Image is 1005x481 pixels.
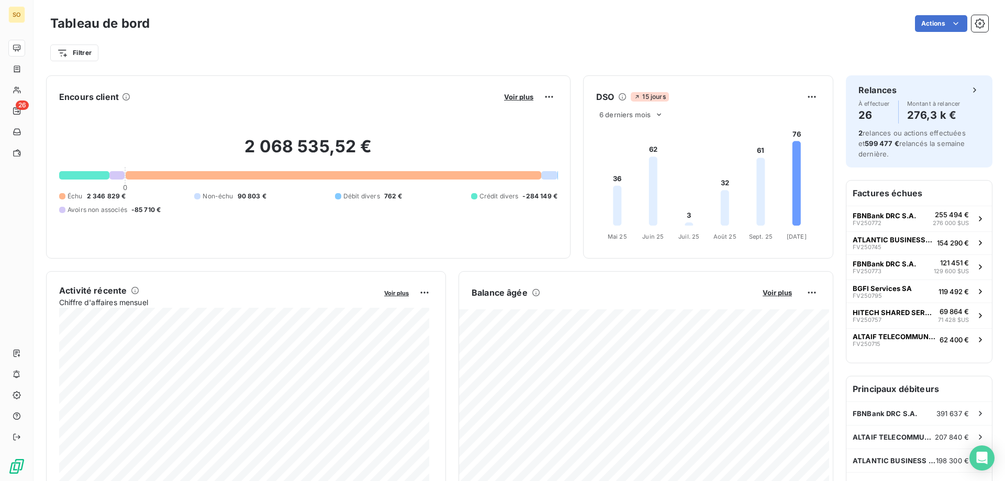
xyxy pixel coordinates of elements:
[846,279,992,303] button: BGFI Services SAFV250795119 492 €
[59,284,127,297] h6: Activité récente
[933,219,969,228] span: 276 000 $US
[858,129,863,137] span: 2
[846,303,992,328] button: HITECH SHARED SERVICES LIMITEDFV25075769 864 €71 428 $US
[853,220,881,226] span: FV250772
[16,100,29,110] span: 26
[935,433,969,441] span: 207 840 €
[940,335,969,344] span: 62 400 €
[934,267,969,276] span: 129 600 $US
[853,341,880,347] span: FV250715
[8,6,25,23] div: SO
[938,316,969,325] span: 71 428 $US
[940,259,969,267] span: 121 451 €
[853,433,935,441] span: ALTAIF TELECOMMUNICATION
[940,307,969,316] span: 69 864 €
[760,288,795,297] button: Voir plus
[853,332,935,341] span: ALTAIF TELECOMMUNICATION
[504,93,533,101] span: Voir plus
[853,268,881,274] span: FV250773
[713,233,736,240] tspan: Août 25
[858,129,966,158] span: relances ou actions effectuées et relancés la semaine dernière.
[501,92,537,102] button: Voir plus
[853,308,934,317] span: HITECH SHARED SERVICES LIMITED
[59,136,557,167] h2: 2 068 535,52 €
[907,100,961,107] span: Montant à relancer
[68,192,83,201] span: Échu
[846,181,992,206] h6: Factures échues
[8,458,25,475] img: Logo LeanPay
[853,317,881,323] span: FV250757
[131,205,161,215] span: -85 710 €
[853,409,917,418] span: FBNBank DRC S.A.
[853,456,936,465] span: ATLANTIC BUSINESS INTERNATIONAL
[858,107,890,124] h4: 26
[608,233,627,240] tspan: Mai 25
[203,192,233,201] span: Non-échu
[749,233,773,240] tspan: Sept. 25
[59,91,119,103] h6: Encours client
[969,445,995,471] div: Open Intercom Messenger
[937,239,969,247] span: 154 290 €
[865,139,899,148] span: 599 477 €
[59,297,377,308] span: Chiffre d'affaires mensuel
[678,233,699,240] tspan: Juil. 25
[343,192,380,201] span: Débit divers
[846,231,992,254] button: ATLANTIC BUSINESS INTERNATIONALFV250745154 290 €
[381,288,412,297] button: Voir plus
[939,287,969,296] span: 119 492 €
[907,107,961,124] h4: 276,3 k €
[853,293,882,299] span: FV250795
[238,192,266,201] span: 90 803 €
[787,233,807,240] tspan: [DATE]
[936,409,969,418] span: 391 637 €
[522,192,557,201] span: -284 149 €
[384,192,403,201] span: 762 €
[846,206,992,231] button: FBNBank DRC S.A.FV250772255 494 €276 000 $US
[479,192,519,201] span: Crédit divers
[596,91,614,103] h6: DSO
[853,260,916,268] span: FBNBank DRC S.A.
[853,284,912,293] span: BGFI Services SA
[631,92,668,102] span: 15 jours
[642,233,664,240] tspan: Juin 25
[935,210,969,219] span: 255 494 €
[50,44,98,61] button: Filtrer
[936,456,969,465] span: 198 300 €
[599,110,651,119] span: 6 derniers mois
[68,205,127,215] span: Avoirs non associés
[763,288,792,297] span: Voir plus
[123,183,127,192] span: 0
[858,84,897,96] h6: Relances
[853,211,916,220] span: FBNBank DRC S.A.
[384,289,409,297] span: Voir plus
[915,15,967,32] button: Actions
[87,192,126,201] span: 2 346 829 €
[853,244,881,250] span: FV250745
[846,328,992,351] button: ALTAIF TELECOMMUNICATIONFV25071562 400 €
[853,236,933,244] span: ATLANTIC BUSINESS INTERNATIONAL
[858,100,890,107] span: À effectuer
[50,14,150,33] h3: Tableau de bord
[846,376,992,401] h6: Principaux débiteurs
[846,254,992,280] button: FBNBank DRC S.A.FV250773121 451 €129 600 $US
[472,286,528,299] h6: Balance âgée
